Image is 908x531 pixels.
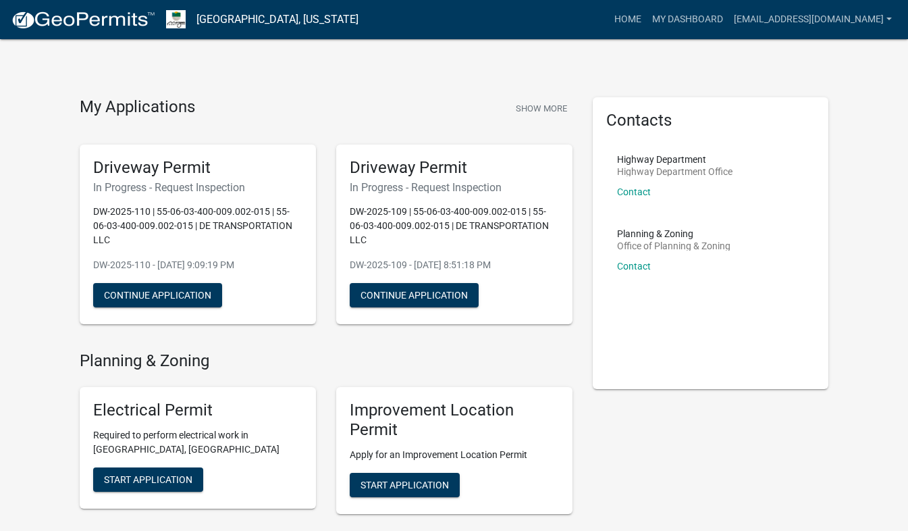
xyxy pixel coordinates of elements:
a: My Dashboard [647,7,728,32]
h6: In Progress - Request Inspection [93,181,302,194]
p: Planning & Zoning [617,229,730,238]
a: Home [609,7,647,32]
span: Start Application [360,479,449,490]
h4: My Applications [80,97,195,118]
a: Contact [617,186,651,197]
button: Start Application [93,467,203,492]
h5: Driveway Permit [350,158,559,178]
a: [EMAIL_ADDRESS][DOMAIN_NAME] [728,7,897,32]
p: DW-2025-110 - [DATE] 9:09:19 PM [93,258,302,272]
p: Highway Department Office [617,167,732,176]
p: Apply for an Improvement Location Permit [350,448,559,462]
button: Continue Application [350,283,479,307]
h5: Contacts [606,111,816,130]
p: Highway Department [617,155,732,164]
p: Office of Planning & Zoning [617,241,730,251]
h5: Electrical Permit [93,401,302,420]
a: [GEOGRAPHIC_DATA], [US_STATE] [196,8,358,31]
p: Required to perform electrical work in [GEOGRAPHIC_DATA], [GEOGRAPHIC_DATA] [93,428,302,457]
button: Start Application [350,473,460,497]
button: Show More [510,97,572,120]
img: Morgan County, Indiana [166,10,186,28]
p: DW-2025-109 | 55-06-03-400-009.002-015 | 55-06-03-400-009.002-015 | DE TRANSPORTATION LLC [350,205,559,247]
h4: Planning & Zoning [80,351,572,371]
h6: In Progress - Request Inspection [350,181,559,194]
h5: Driveway Permit [93,158,302,178]
a: Contact [617,261,651,272]
p: DW-2025-109 - [DATE] 8:51:18 PM [350,258,559,272]
h5: Improvement Location Permit [350,401,559,440]
button: Continue Application [93,283,222,307]
p: DW-2025-110 | 55-06-03-400-009.002-015 | 55-06-03-400-009.002-015 | DE TRANSPORTATION LLC [93,205,302,247]
span: Start Application [104,474,192,485]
